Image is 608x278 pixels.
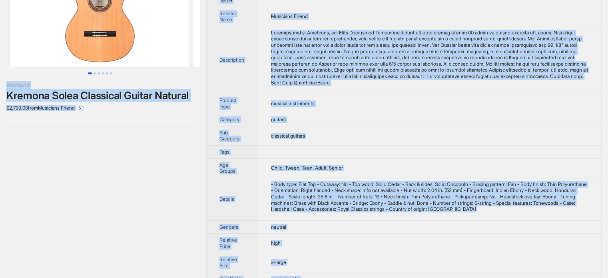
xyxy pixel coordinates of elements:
div: Kremona [6,81,193,90]
div: $2,799.00 from Musicians Friend [6,102,193,114]
span: Sub Category [219,130,239,142]
button: Go to slide 1 [88,72,92,74]
span: neutral [271,224,286,230]
span: x-large [271,259,286,265]
button: Go to slide 6 [110,72,112,74]
span: Child, Tween, Teen, Adult, Senior [271,165,343,171]
span: Details [219,196,234,202]
button: Go to slide 5 [106,72,108,74]
span: select [79,106,84,110]
span: Retailer Name [219,10,236,23]
span: Category [219,116,239,122]
span: musical instruments [271,100,315,106]
button: Go to slide 2 [94,72,96,74]
button: Go to slide 3 [98,72,100,74]
span: Product Type [219,97,236,110]
span: Tags [219,149,229,155]
span: Description [219,57,244,63]
span: high [271,240,281,246]
span: guitars [271,116,286,122]
span: Relative Size [219,256,237,269]
span: Musicians Friend [271,13,308,19]
div: Handcrafted in Bulgaria, the Solea Classical Guitar represents the culmination of over 80 years o... [271,30,588,86]
button: Go to slide 4 [102,72,104,74]
span: Relative Price [219,237,237,249]
div: Kremona Solea Classical Guitar Natural [6,90,193,102]
span: Genders [219,224,238,230]
span: classical guitars [271,133,305,139]
div: - Body type: Flat Top - Cutaway: No - Top wood: Solid Cedar - Back & sides: Solid Cocobolo - Brac... [271,181,588,212]
span: Age Groups [219,162,235,174]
